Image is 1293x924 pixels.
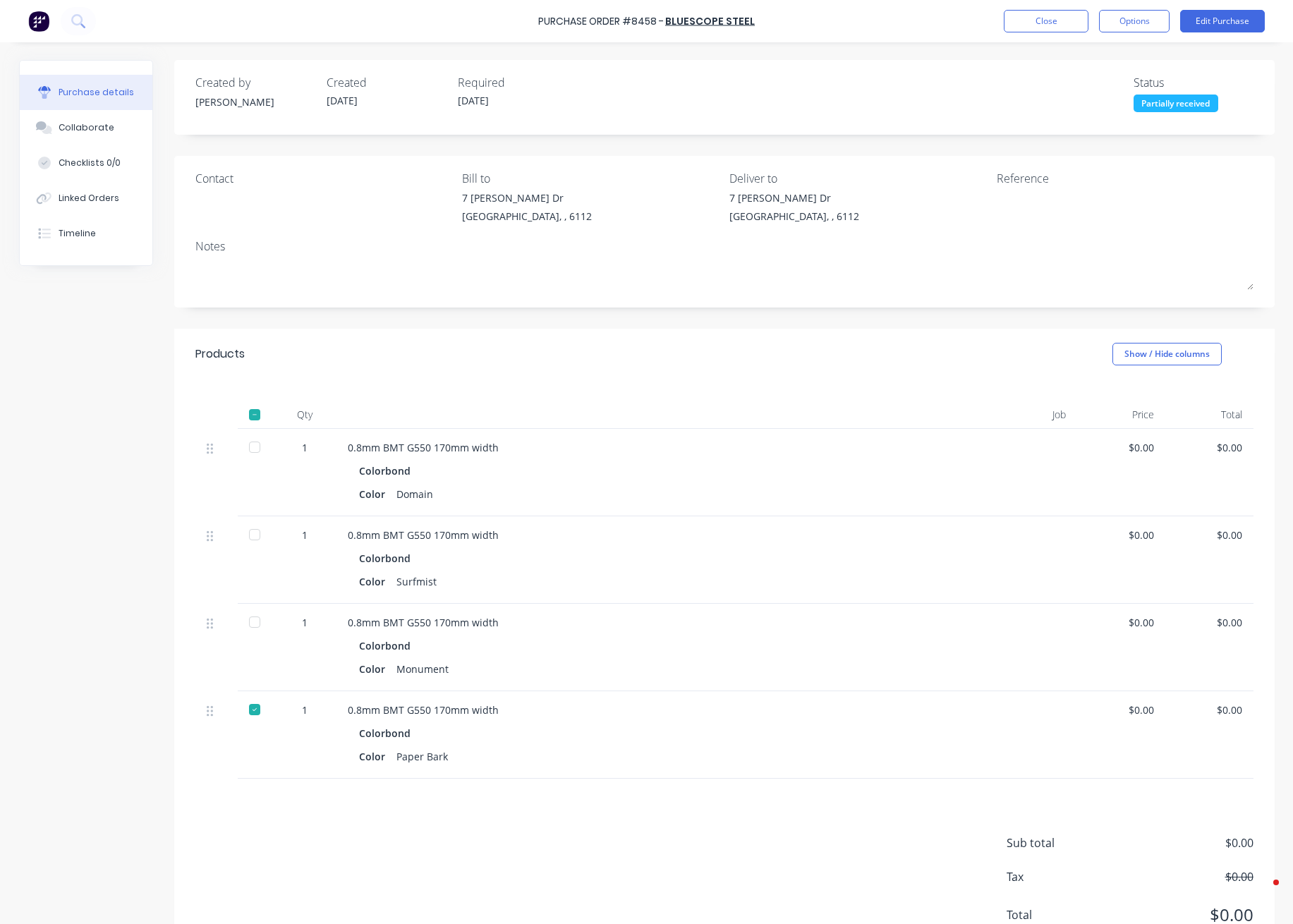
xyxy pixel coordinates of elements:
div: Bill to [462,170,719,187]
div: Linked Orders [59,192,119,205]
div: $0.00 [1177,440,1242,455]
div: $0.00 [1177,528,1242,542]
div: $0.00 [1088,440,1154,455]
span: Sub total [1007,834,1112,851]
div: Qty [273,401,336,429]
div: Colorbond [359,461,416,481]
div: 1 [284,528,325,542]
div: Color [359,746,396,767]
button: Checklists 0/0 [20,145,152,181]
div: 0.8mm BMT G550 170mm width [348,440,960,455]
div: Notes [195,238,1253,255]
div: Required [458,74,578,91]
div: $0.00 [1088,528,1154,542]
button: Linked Orders [20,181,152,216]
div: Price [1077,401,1165,429]
div: 1 [284,703,325,717]
div: Paper Bark [396,746,448,767]
div: [GEOGRAPHIC_DATA], , 6112 [462,209,592,224]
div: Created [327,74,447,91]
button: Timeline [20,216,152,251]
div: 1 [284,615,325,630]
div: Status [1134,74,1253,91]
div: 0.8mm BMT G550 170mm width [348,528,960,542]
button: Edit Purchase [1180,10,1265,32]
button: Purchase details [20,75,152,110]
div: $0.00 [1088,703,1154,717]
img: Factory [28,11,49,32]
div: 1 [284,440,325,455]
div: Timeline [59,227,96,240]
div: Domain [396,484,433,504]
div: Purchase details [59,86,134,99]
div: $0.00 [1177,703,1242,717]
button: Show / Hide columns [1112,343,1222,365]
div: Products [195,346,245,363]
div: Partially received [1134,95,1218,112]
div: [PERSON_NAME] [195,95,315,109]
button: Close [1004,10,1088,32]
div: Deliver to [729,170,986,187]
div: 0.8mm BMT G550 170mm width [348,703,960,717]
div: Color [359,659,396,679]
span: Total [1007,906,1112,923]
div: $0.00 [1177,615,1242,630]
button: Collaborate [20,110,152,145]
button: Options [1099,10,1170,32]
div: [GEOGRAPHIC_DATA], , 6112 [729,209,859,224]
span: $0.00 [1112,868,1253,885]
div: Job [971,401,1077,429]
div: 7 [PERSON_NAME] Dr [462,190,592,205]
div: Colorbond [359,723,416,743]
div: Purchase Order #8458 - [538,14,664,29]
a: BlueScope Steel [665,14,755,28]
div: Colorbond [359,548,416,569]
div: Created by [195,74,315,91]
div: Checklists 0/0 [59,157,121,169]
iframe: Intercom live chat [1245,876,1279,910]
div: Monument [396,659,449,679]
div: Color [359,571,396,592]
span: $0.00 [1112,834,1253,851]
div: Collaborate [59,121,114,134]
div: Colorbond [359,636,416,656]
div: Surfmist [396,571,437,592]
div: 7 [PERSON_NAME] Dr [729,190,859,205]
div: Contact [195,170,452,187]
div: Color [359,484,396,504]
div: Total [1165,401,1253,429]
div: $0.00 [1088,615,1154,630]
span: Tax [1007,868,1112,885]
div: Reference [997,170,1253,187]
div: 0.8mm BMT G550 170mm width [348,615,960,630]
